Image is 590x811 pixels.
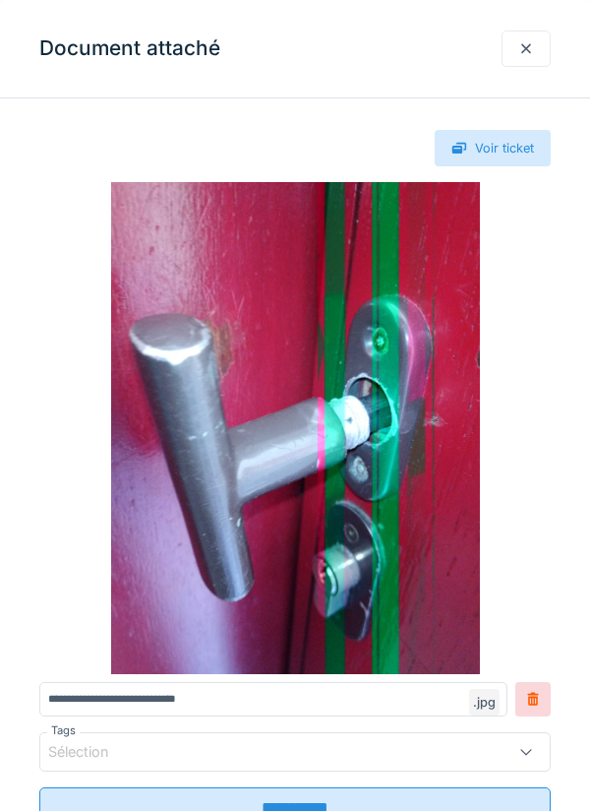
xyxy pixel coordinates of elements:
h3: Document attaché [39,36,220,61]
div: Voir ticket [475,139,534,157]
img: 95d483d2-992d-4fcc-96c9-a266b2a3a50f-17549916141684276691877087627224.jpg [39,182,551,674]
div: .jpg [469,689,500,716]
label: Tags [47,722,80,739]
div: Sélection [48,741,137,763]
